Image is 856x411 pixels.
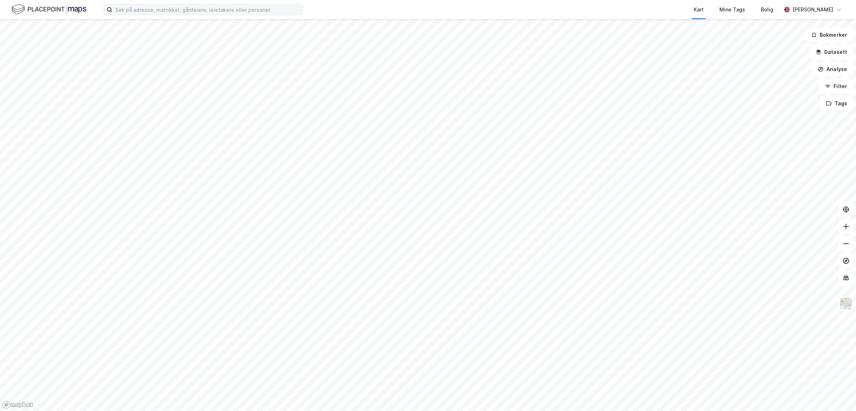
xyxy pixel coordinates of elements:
[11,3,86,16] img: logo.f888ab2527a4732fd821a326f86c7f29.svg
[761,5,773,14] div: Bolig
[793,5,833,14] div: [PERSON_NAME]
[694,5,704,14] div: Kart
[112,4,303,15] input: Søk på adresse, matrikkel, gårdeiere, leietakere eller personer
[719,5,745,14] div: Mine Tags
[820,377,856,411] iframe: Chat Widget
